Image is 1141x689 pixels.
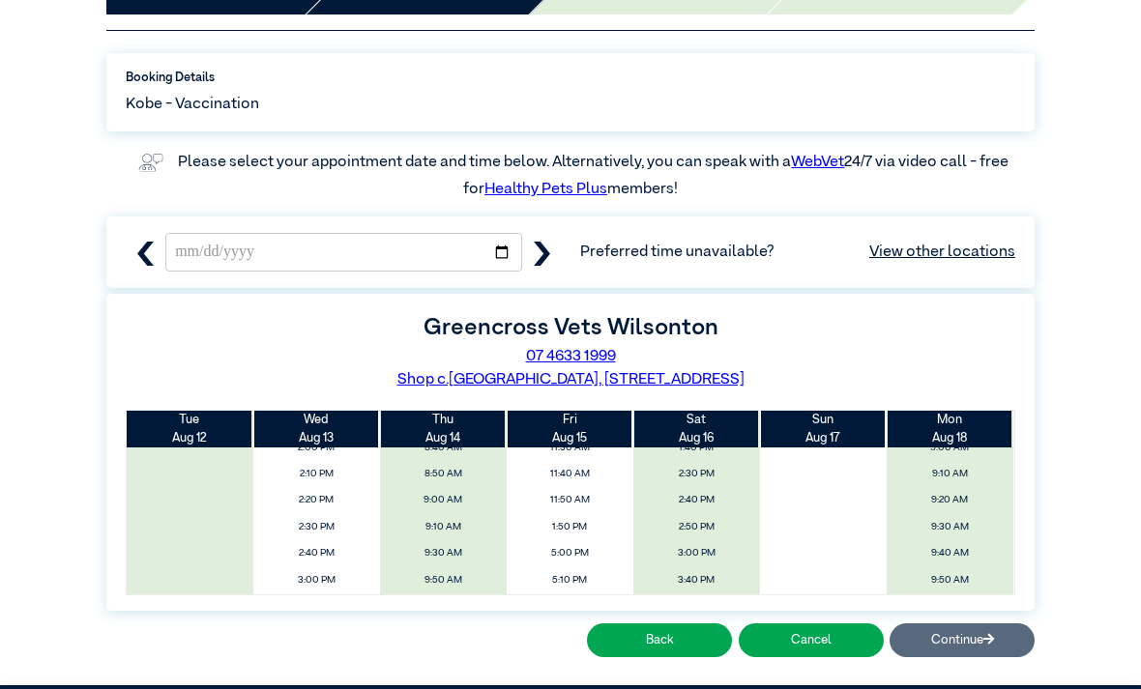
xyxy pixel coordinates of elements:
[512,437,628,459] span: 11:30 AM
[892,516,1008,538] span: 9:30 AM
[869,241,1015,264] a: View other locations
[385,542,501,564] span: 9:30 AM
[587,623,732,657] button: Back
[126,93,259,116] span: Kobe - Vaccination
[633,411,760,447] th: Aug 16
[259,516,375,538] span: 2:30 PM
[512,463,628,485] span: 11:40 AM
[259,569,375,591] span: 3:00 PM
[178,155,1011,197] label: Please select your appointment date and time below. Alternatively, you can speak with a 24/7 via ...
[385,516,501,538] span: 9:10 AM
[892,489,1008,511] span: 9:20 AM
[397,372,745,388] a: Shop c.[GEOGRAPHIC_DATA], [STREET_ADDRESS]
[126,69,1015,87] label: Booking Details
[526,349,616,364] a: 07 4633 1999
[791,155,844,170] a: WebVet
[638,437,754,459] span: 1:40 PM
[638,569,754,591] span: 3:40 PM
[638,489,754,511] span: 2:40 PM
[892,542,1008,564] span: 9:40 AM
[259,542,375,564] span: 2:40 PM
[253,411,380,447] th: Aug 13
[638,463,754,485] span: 2:30 PM
[507,411,633,447] th: Aug 15
[512,542,628,564] span: 5:00 PM
[385,569,501,591] span: 9:50 AM
[512,489,628,511] span: 11:50 AM
[259,437,375,459] span: 2:00 PM
[484,182,607,197] a: Healthy Pets Plus
[259,463,375,485] span: 2:10 PM
[380,411,507,447] th: Aug 14
[385,463,501,485] span: 8:50 AM
[892,463,1008,485] span: 9:10 AM
[512,516,628,538] span: 1:50 PM
[739,623,884,657] button: Cancel
[887,411,1013,447] th: Aug 18
[259,489,375,511] span: 2:20 PM
[638,542,754,564] span: 3:00 PM
[385,489,501,511] span: 9:00 AM
[132,147,169,178] img: vet
[385,437,501,459] span: 8:40 AM
[424,316,718,339] label: Greencross Vets Wilsonton
[760,411,887,447] th: Aug 17
[638,516,754,538] span: 2:50 PM
[580,241,1015,264] span: Preferred time unavailable?
[892,437,1008,459] span: 9:00 AM
[892,569,1008,591] span: 9:50 AM
[512,569,628,591] span: 5:10 PM
[127,411,253,447] th: Aug 12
